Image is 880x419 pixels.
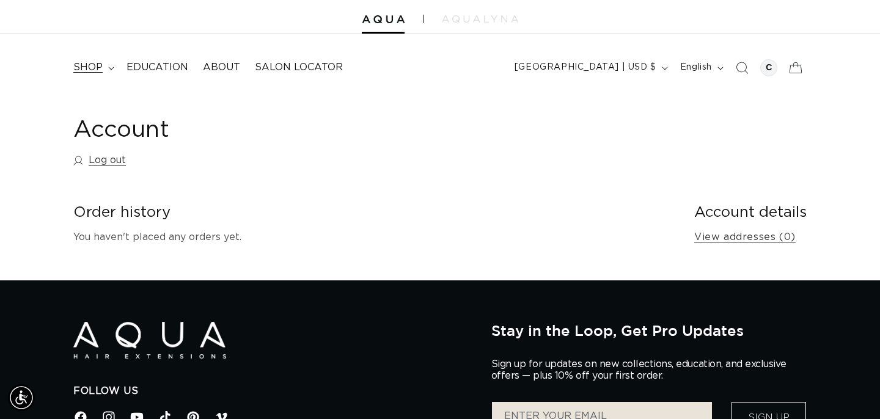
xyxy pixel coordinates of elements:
[819,360,880,419] iframe: Chat Widget
[507,56,673,79] button: [GEOGRAPHIC_DATA] | USD $
[442,15,518,23] img: aqualyna.com
[8,384,35,411] div: Accessibility Menu
[73,61,103,74] span: shop
[73,151,126,169] a: Log out
[491,322,807,339] h2: Stay in the Loop, Get Pro Updates
[491,359,797,382] p: Sign up for updates on new collections, education, and exclusive offers — plus 10% off your first...
[73,322,226,359] img: Aqua Hair Extensions
[255,61,343,74] span: Salon Locator
[673,56,728,79] button: English
[66,54,119,81] summary: shop
[680,61,712,74] span: English
[196,54,248,81] a: About
[73,115,807,145] h1: Account
[694,228,796,246] a: View addresses (0)
[694,203,807,222] h2: Account details
[203,61,240,74] span: About
[127,61,188,74] span: Education
[515,61,656,74] span: [GEOGRAPHIC_DATA] | USD $
[73,228,675,246] p: You haven't placed any orders yet.
[728,54,755,81] summary: Search
[248,54,350,81] a: Salon Locator
[73,385,473,398] h2: Follow Us
[362,15,405,24] img: Aqua Hair Extensions
[119,54,196,81] a: Education
[73,203,675,222] h2: Order history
